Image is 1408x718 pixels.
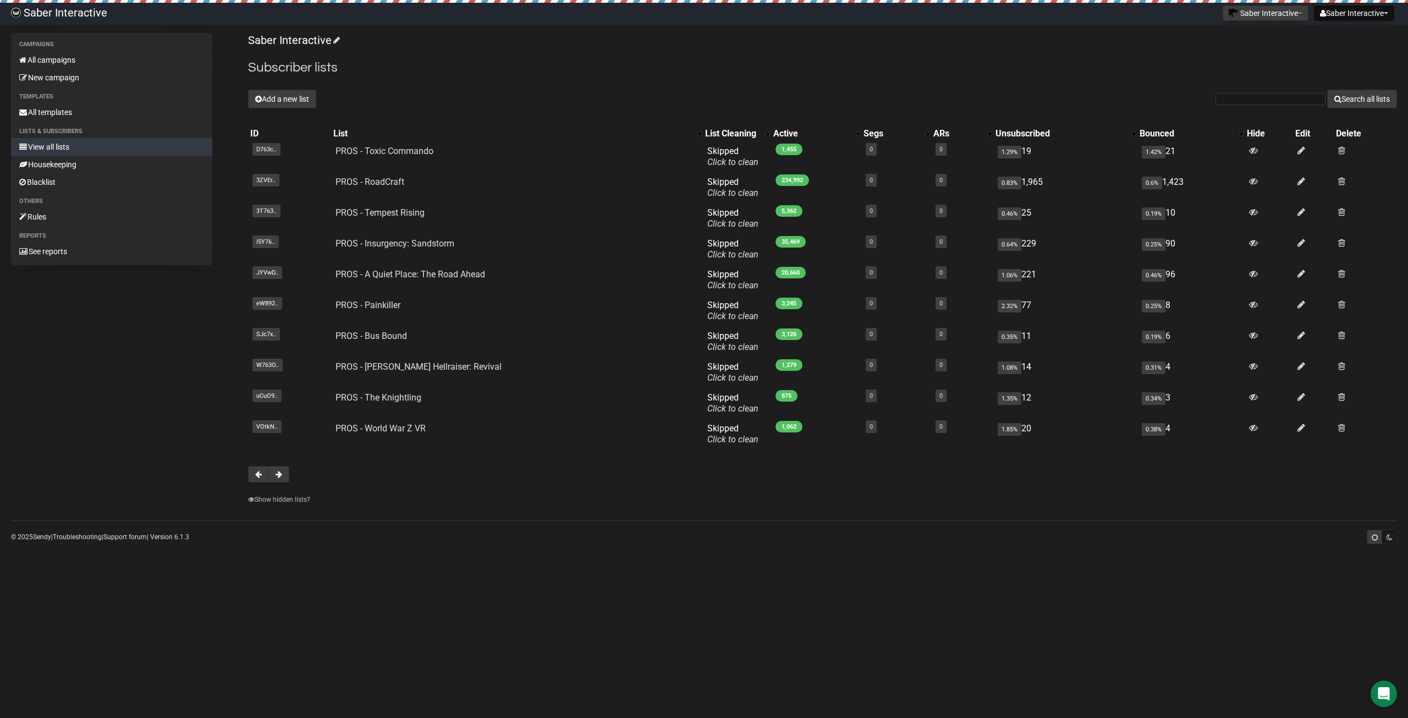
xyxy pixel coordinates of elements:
[933,128,982,139] div: ARs
[870,331,873,338] a: 0
[1223,6,1308,21] button: Saber Interactive
[1142,331,1165,343] span: 0.19%
[707,342,758,352] a: Click to clean
[993,126,1137,141] th: Unsubscribed: No sort applied, activate to apply an ascending sort
[248,126,331,141] th: ID: No sort applied, sorting is disabled
[939,300,943,307] a: 0
[248,496,310,503] a: Show hidden lists?
[252,420,282,433] span: VOtkN..
[11,38,212,51] li: Campaigns
[11,51,212,69] a: All campaigns
[1295,128,1332,139] div: Edit
[707,146,758,167] span: Skipped
[870,269,873,276] a: 0
[993,295,1137,326] td: 77
[103,533,147,541] a: Support forum
[33,533,51,541] a: Sendy
[776,205,802,217] span: 5,362
[870,423,873,430] a: 0
[939,207,943,215] a: 0
[252,266,282,279] span: JYVwD..
[252,297,282,310] span: eW892..
[11,208,212,226] a: Rules
[333,128,692,139] div: List
[931,126,993,141] th: ARs: No sort applied, activate to apply an ascending sort
[1142,177,1162,189] span: 0.6%
[335,331,407,341] a: PROS - Bus Bound
[11,229,212,243] li: Reports
[998,361,1021,374] span: 1.08%
[1137,172,1245,203] td: 1,423
[993,419,1137,450] td: 20
[1371,681,1397,707] div: Open Intercom Messenger
[870,207,873,215] a: 0
[1142,146,1165,158] span: 1.42%
[11,69,212,86] a: New campaign
[870,177,873,184] a: 0
[707,218,758,229] a: Click to clean
[252,174,279,187] span: 3ZVEr..
[939,392,943,399] a: 0
[939,331,943,338] a: 0
[1245,126,1292,141] th: Hide: No sort applied, sorting is disabled
[993,141,1137,172] td: 19
[335,423,426,434] a: PROS - World War Z VR
[707,361,758,383] span: Skipped
[335,177,404,187] a: PROS - RoadCraft
[703,126,771,141] th: List Cleaning: No sort applied, activate to apply an ascending sort
[1293,126,1334,141] th: Edit: No sort applied, sorting is disabled
[771,126,861,141] th: Active: No sort applied, activate to apply an ascending sort
[776,174,809,186] span: 234,992
[939,269,943,276] a: 0
[998,207,1021,220] span: 0.46%
[776,390,798,402] span: 875
[1137,295,1245,326] td: 8
[1137,388,1245,419] td: 3
[1137,357,1245,388] td: 4
[870,146,873,153] a: 0
[1137,234,1245,265] td: 90
[993,203,1137,234] td: 25
[248,90,316,108] button: Add a new list
[773,128,850,139] div: Active
[252,205,280,217] span: 3T763..
[1140,128,1234,139] div: Bounced
[1142,392,1165,405] span: 0.34%
[1142,423,1165,436] span: 0.38%
[707,331,758,352] span: Skipped
[707,372,758,383] a: Click to clean
[248,34,338,47] a: Saber Interactive
[252,328,280,341] span: SJc7x..
[998,392,1021,405] span: 1.35%
[993,234,1137,265] td: 229
[1336,128,1395,139] div: Delete
[993,388,1137,419] td: 12
[998,331,1021,343] span: 0.35%
[993,357,1137,388] td: 14
[1137,203,1245,234] td: 10
[998,146,1021,158] span: 1.29%
[252,235,279,248] span: I5Y76..
[53,533,102,541] a: Troubleshooting
[1142,207,1165,220] span: 0.19%
[776,236,806,248] span: 35,469
[993,265,1137,295] td: 221
[1327,90,1397,108] button: Search all lists
[252,359,283,371] span: W763O..
[776,421,802,432] span: 1,062
[870,300,873,307] a: 0
[998,177,1021,189] span: 0.83%
[335,146,433,156] a: PROS - Toxic Commando
[939,238,943,245] a: 0
[1137,265,1245,295] td: 96
[11,243,212,260] a: See reports
[707,423,758,445] span: Skipped
[707,392,758,414] span: Skipped
[1334,126,1397,141] th: Delete: No sort applied, sorting is disabled
[996,128,1126,139] div: Unsubscribed
[707,300,758,321] span: Skipped
[998,423,1021,436] span: 1.85%
[707,434,758,445] a: Click to clean
[335,207,425,218] a: PROS - Tempest Rising
[707,403,758,414] a: Click to clean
